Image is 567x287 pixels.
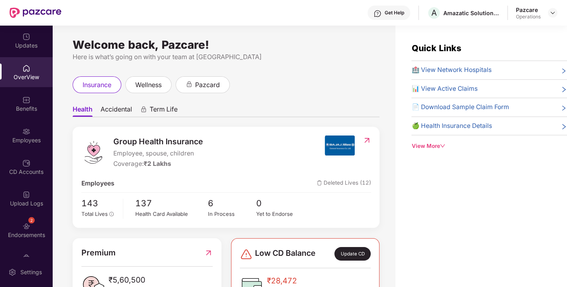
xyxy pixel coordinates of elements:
[561,123,567,131] span: right
[385,10,404,16] div: Get Help
[267,275,322,287] span: ₹28,472
[411,121,492,131] span: 🍏 Health Insurance Details
[101,105,132,117] span: Accidental
[516,6,541,14] div: Pazcare
[411,84,477,94] span: 📊 View Active Claims
[373,10,381,18] img: svg+xml;base64,PHN2ZyBpZD0iSGVscC0zMngzMiIgeG1sbnM9Imh0dHA6Ly93d3cudzMub3JnLzIwMDAvc3ZnIiB3aWR0aD...
[73,105,93,117] span: Health
[561,86,567,94] span: right
[73,52,379,62] div: Here is what’s going on with your team at [GEOGRAPHIC_DATA]
[140,106,147,113] div: animation
[150,105,178,117] span: Term Life
[240,248,253,261] img: svg+xml;base64,PHN2ZyBpZD0iRGFuZ2VyLTMyeDMyIiB4bWxucz0iaHR0cDovL3d3dy53My5vcmcvMjAwMC9zdmciIHdpZH...
[204,247,213,259] img: RedirectIcon
[22,191,30,199] img: svg+xml;base64,PHN2ZyBpZD0iVXBsb2FkX0xvZ3MiIGRhdGEtbmFtZT0iVXBsb2FkIExvZ3MiIHhtbG5zPSJodHRwOi8vd3...
[144,160,171,167] span: ₹2 Lakhs
[22,96,30,104] img: svg+xml;base64,PHN2ZyBpZD0iQmVuZWZpdHMiIHhtbG5zPSJodHRwOi8vd3d3LnczLm9yZy8yMDAwL3N2ZyIgd2lkdGg9Ij...
[186,81,193,88] div: animation
[516,14,541,20] div: Operations
[411,102,509,112] span: 📄 Download Sample Claim Form
[81,211,108,217] span: Total Lives
[22,64,30,72] img: svg+xml;base64,PHN2ZyBpZD0iSG9tZSIgeG1sbnM9Imh0dHA6Ly93d3cudzMub3JnLzIwMDAvc3ZnIiB3aWR0aD0iMjAiIG...
[113,149,203,159] span: Employee, spouse, children
[135,197,208,210] span: 137
[363,136,371,144] img: RedirectIcon
[10,8,61,18] img: New Pazcare Logo
[256,210,304,218] div: Yet to Endorse
[411,65,491,75] span: 🏥 View Network Hospitals
[431,8,437,18] span: A
[81,197,118,210] span: 143
[135,80,162,90] span: wellness
[549,10,556,16] img: svg+xml;base64,PHN2ZyBpZD0iRHJvcGRvd24tMzJ4MzIiIHhtbG5zPSJodHRwOi8vd3d3LnczLm9yZy8yMDAwL3N2ZyIgd2...
[256,197,304,210] span: 0
[561,104,567,112] span: right
[317,179,371,189] span: Deleted Lives (12)
[81,140,105,164] img: logo
[325,136,355,155] img: insurerIcon
[411,43,461,53] span: Quick Links
[81,179,115,189] span: Employees
[22,222,30,230] img: svg+xml;base64,PHN2ZyBpZD0iRW5kb3JzZW1lbnRzIiB4bWxucz0iaHR0cDovL3d3dy53My5vcmcvMjAwMC9zdmciIHdpZH...
[334,247,370,261] div: Update CD
[22,128,30,136] img: svg+xml;base64,PHN2ZyBpZD0iRW1wbG95ZWVzIiB4bWxucz0iaHR0cDovL3d3dy53My5vcmcvMjAwMC9zdmciIHdpZHRoPS...
[8,268,16,276] img: svg+xml;base64,PHN2ZyBpZD0iU2V0dGluZy0yMHgyMCIgeG1sbnM9Imh0dHA6Ly93d3cudzMub3JnLzIwMDAvc3ZnIiB3aW...
[109,274,158,286] span: ₹5,60,500
[113,136,203,148] span: Group Health Insurance
[22,33,30,41] img: svg+xml;base64,PHN2ZyBpZD0iVXBkYXRlZCIgeG1sbnM9Imh0dHA6Ly93d3cudzMub3JnLzIwMDAvc3ZnIiB3aWR0aD0iMj...
[83,80,111,90] span: insurance
[135,210,208,218] div: Health Card Available
[109,212,114,217] span: info-circle
[73,42,379,48] div: Welcome back, Pazcare!
[443,9,499,17] div: Amazatic Solutions Llp
[81,247,116,259] span: Premium
[208,197,256,210] span: 6
[255,247,316,261] span: Low CD Balance
[28,217,35,223] div: 2
[22,254,30,262] img: svg+xml;base64,PHN2ZyBpZD0iTXlfT3JkZXJzIiBkYXRhLW5hbWU9Ik15IE9yZGVycyIgeG1sbnM9Imh0dHA6Ly93d3cudz...
[317,180,322,185] img: deleteIcon
[22,159,30,167] img: svg+xml;base64,PHN2ZyBpZD0iQ0RfQWNjb3VudHMiIGRhdGEtbmFtZT0iQ0QgQWNjb3VudHMiIHhtbG5zPSJodHRwOi8vd3...
[440,143,445,149] span: down
[195,80,220,90] span: pazcard
[411,142,567,150] div: View More
[113,159,203,169] div: Coverage:
[561,67,567,75] span: right
[208,210,256,218] div: In Process
[18,268,44,276] div: Settings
